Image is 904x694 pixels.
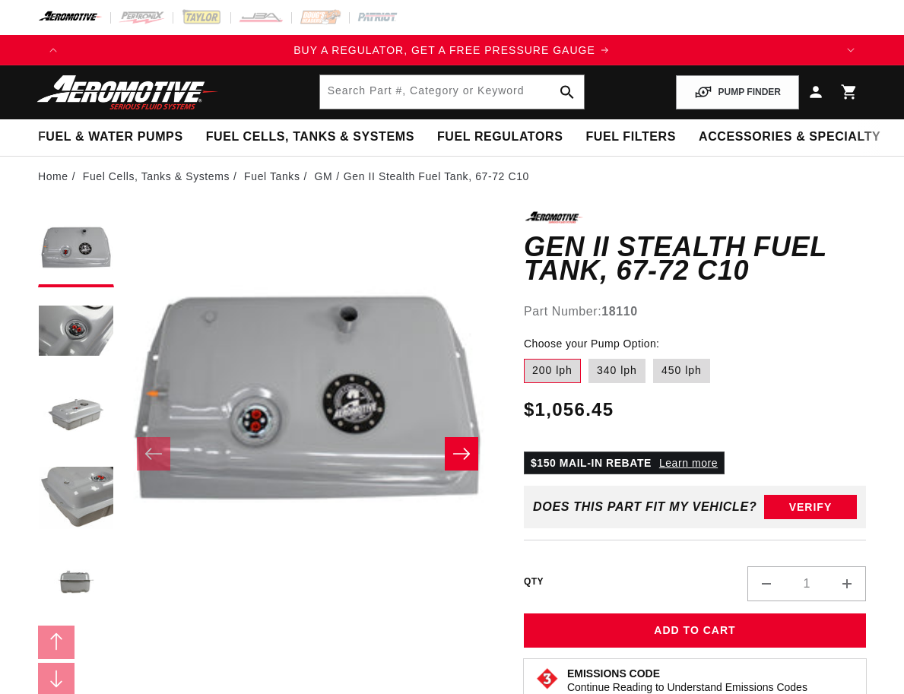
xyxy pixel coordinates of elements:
span: Accessories & Specialty [699,129,880,145]
div: Part Number: [524,302,866,322]
img: Aeromotive [33,74,223,110]
p: $150 MAIL-IN REBATE [524,452,725,474]
span: Fuel & Water Pumps [38,129,183,145]
label: 450 lph [653,359,710,383]
summary: Fuel Regulators [426,119,574,155]
summary: Fuel Filters [574,119,687,155]
nav: breadcrumbs [38,168,866,185]
div: 1 of 4 [68,42,836,59]
button: search button [550,75,584,109]
a: Fuel Tanks [244,168,300,185]
button: Slide left [38,626,75,659]
a: BUY A REGULATOR, GET A FREE PRESSURE GAUGE [68,42,836,59]
button: Emissions CodeContinue Reading to Understand Emissions Codes [567,667,807,694]
span: Fuel Cells, Tanks & Systems [206,129,414,145]
div: Announcement [68,42,836,59]
summary: Fuel Cells, Tanks & Systems [195,119,426,155]
p: Continue Reading to Understand Emissions Codes [567,680,807,694]
label: 340 lph [588,359,645,383]
span: BUY A REGULATOR, GET A FREE PRESSURE GAUGE [293,44,595,56]
img: Emissions code [535,667,560,691]
button: Verify [764,495,857,519]
summary: Fuel & Water Pumps [27,119,195,155]
a: GM [315,168,333,185]
span: $1,056.45 [524,396,614,423]
strong: Emissions Code [567,667,660,680]
a: Learn more [659,457,718,469]
button: Slide right [445,437,478,471]
button: Load image 2 in gallery view [38,295,114,371]
button: Load image 5 in gallery view [38,546,114,622]
label: QTY [524,575,544,588]
h1: Gen II Stealth Fuel Tank, 67-72 C10 [524,235,866,283]
div: Does This part fit My vehicle? [533,500,757,514]
button: Load image 4 in gallery view [38,462,114,538]
legend: Choose your Pump Option: [524,336,661,352]
li: Fuel Cells, Tanks & Systems [83,168,241,185]
label: 200 lph [524,359,581,383]
button: Add to Cart [524,613,866,648]
span: Fuel Regulators [437,129,563,145]
li: Gen II Stealth Fuel Tank, 67-72 C10 [344,168,529,185]
input: Search by Part Number, Category or Keyword [320,75,585,109]
a: Home [38,168,68,185]
button: Translation missing: en.sections.announcements.previous_announcement [38,35,68,65]
strong: 18110 [601,305,638,318]
button: Slide left [137,437,170,471]
button: PUMP FINDER [676,75,799,109]
button: Translation missing: en.sections.announcements.next_announcement [836,35,866,65]
button: Load image 1 in gallery view [38,211,114,287]
summary: Accessories & Specialty [687,119,892,155]
button: Load image 3 in gallery view [38,379,114,455]
span: Fuel Filters [585,129,676,145]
